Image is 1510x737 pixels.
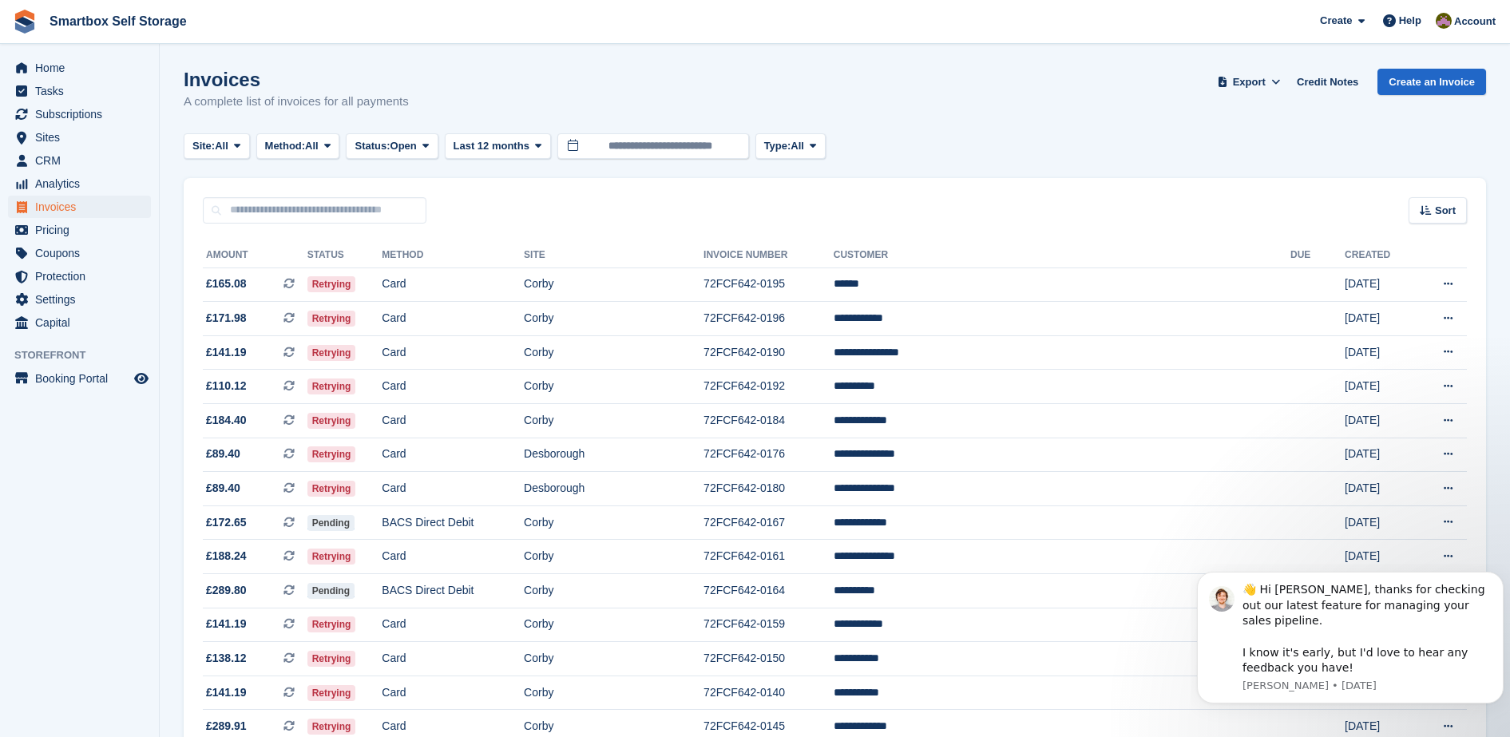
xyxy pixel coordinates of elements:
td: Card [382,438,524,472]
a: menu [8,288,151,311]
span: £289.80 [206,582,247,599]
td: Card [382,642,524,676]
td: [DATE] [1345,335,1415,370]
th: Amount [203,243,307,268]
span: £141.19 [206,616,247,632]
span: £188.24 [206,548,247,565]
button: Export [1214,69,1284,95]
span: Help [1399,13,1421,29]
td: Corby [524,302,703,336]
td: [DATE] [1345,302,1415,336]
a: menu [8,103,151,125]
span: Capital [35,311,131,334]
span: All [791,138,804,154]
span: Retrying [307,276,356,292]
a: Credit Notes [1290,69,1365,95]
span: Pricing [35,219,131,241]
td: Card [382,608,524,642]
span: £89.40 [206,480,240,497]
span: Status: [355,138,390,154]
button: Last 12 months [445,133,551,160]
td: Corby [524,335,703,370]
th: Created [1345,243,1415,268]
td: Card [382,676,524,710]
a: menu [8,149,151,172]
th: Method [382,243,524,268]
td: Card [382,404,524,438]
td: 72FCF642-0140 [703,676,834,710]
span: Retrying [307,481,356,497]
td: Corby [524,608,703,642]
span: Tasks [35,80,131,102]
td: 72FCF642-0195 [703,267,834,302]
a: Preview store [132,369,151,388]
span: £141.19 [206,344,247,361]
td: Corby [524,404,703,438]
td: Card [382,472,524,506]
a: menu [8,242,151,264]
p: A complete list of invoices for all payments [184,93,409,111]
td: [DATE] [1345,267,1415,302]
span: Sort [1435,203,1456,219]
span: Retrying [307,311,356,327]
span: Protection [35,265,131,287]
span: £184.40 [206,412,247,429]
span: £141.19 [206,684,247,701]
td: 72FCF642-0176 [703,438,834,472]
a: Create an Invoice [1377,69,1486,95]
a: Smartbox Self Storage [43,8,193,34]
td: Card [382,267,524,302]
td: 72FCF642-0180 [703,472,834,506]
a: menu [8,80,151,102]
td: Corby [524,267,703,302]
a: menu [8,196,151,218]
span: £165.08 [206,275,247,292]
td: 72FCF642-0192 [703,370,834,404]
span: Account [1454,14,1496,30]
td: 72FCF642-0161 [703,540,834,574]
td: BACS Direct Debit [382,574,524,608]
a: menu [8,126,151,149]
th: Invoice Number [703,243,834,268]
td: 72FCF642-0164 [703,574,834,608]
span: Retrying [307,685,356,701]
span: Retrying [307,413,356,429]
span: Retrying [307,616,356,632]
button: Site: All [184,133,250,160]
a: menu [8,265,151,287]
span: £89.40 [206,446,240,462]
span: £110.12 [206,378,247,394]
a: menu [8,219,151,241]
td: [DATE] [1345,505,1415,540]
span: Analytics [35,172,131,195]
a: menu [8,172,151,195]
td: Card [382,370,524,404]
td: [DATE] [1345,370,1415,404]
th: Site [524,243,703,268]
span: Settings [35,288,131,311]
a: menu [8,57,151,79]
td: Desborough [524,438,703,472]
th: Customer [834,243,1290,268]
span: Retrying [307,719,356,735]
td: Corby [524,540,703,574]
td: 72FCF642-0184 [703,404,834,438]
td: Card [382,302,524,336]
span: Site: [192,138,215,154]
a: menu [8,367,151,390]
td: Card [382,540,524,574]
span: Retrying [307,549,356,565]
th: Status [307,243,382,268]
span: Booking Portal [35,367,131,390]
span: Storefront [14,347,159,363]
td: Corby [524,505,703,540]
a: menu [8,311,151,334]
span: Sites [35,126,131,149]
td: [DATE] [1345,540,1415,574]
td: Corby [524,574,703,608]
span: £138.12 [206,650,247,667]
th: Due [1290,243,1345,268]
